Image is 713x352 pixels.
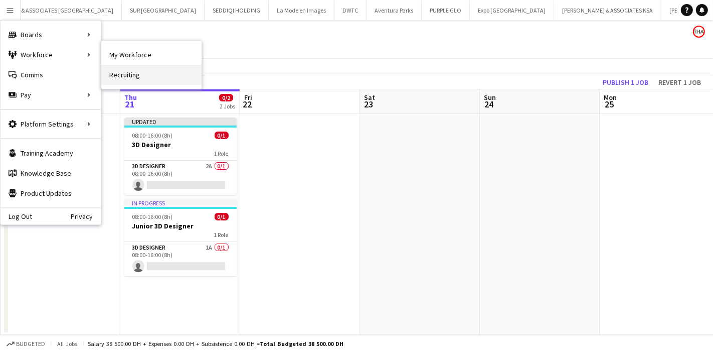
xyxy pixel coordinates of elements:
[484,93,496,102] span: Sun
[367,1,422,20] button: Aventura Parks
[364,93,375,102] span: Sat
[71,212,101,220] a: Privacy
[219,94,233,101] span: 0/2
[88,340,343,347] div: Salary 38 500.00 DH + Expenses 0.00 DH + Subsistence 0.00 DH =
[599,76,652,89] button: Publish 1 job
[602,98,617,110] span: 25
[604,93,617,102] span: Mon
[260,340,343,347] span: Total Budgeted 38 500.00 DH
[1,163,101,183] a: Knowledge Base
[470,1,554,20] button: Expo [GEOGRAPHIC_DATA]
[334,1,367,20] button: DWTC
[205,1,269,20] button: SEDDIQI HOLDING
[124,118,237,126] div: Updated
[654,76,705,89] button: Revert 1 job
[124,140,237,149] h3: 3D Designer
[214,231,229,239] span: 1 Role
[693,26,705,38] app-user-avatar: Enas Ahmed
[1,65,101,85] a: Comms
[101,45,202,65] a: My Workforce
[1,212,32,220] a: Log Out
[124,221,237,230] h3: Junior 3D Designer
[16,340,45,347] span: Budgeted
[422,1,470,20] button: PURPLE GLO
[1,114,101,134] div: Platform Settings
[132,213,173,220] span: 08:00-16:00 (8h)
[122,1,205,20] button: SUR [GEOGRAPHIC_DATA]
[269,1,334,20] button: La Mode en Images
[244,93,252,102] span: Fri
[123,98,137,110] span: 21
[124,242,237,276] app-card-role: 3D Designer1A0/108:00-16:00 (8h)
[124,199,237,207] div: In progress
[243,98,252,110] span: 22
[363,98,375,110] span: 23
[124,118,237,195] app-job-card: Updated08:00-16:00 (8h)0/13D Designer1 Role3D Designer2A0/108:00-16:00 (8h)
[215,132,229,139] span: 0/1
[124,199,237,276] app-job-card: In progress08:00-16:00 (8h)0/1Junior 3D Designer1 Role3D Designer1A0/108:00-16:00 (8h)
[124,93,137,102] span: Thu
[124,161,237,195] app-card-role: 3D Designer2A0/108:00-16:00 (8h)
[55,340,79,347] span: All jobs
[554,1,661,20] button: [PERSON_NAME] & ASSOCIATES KSA
[1,143,101,163] a: Training Academy
[482,98,496,110] span: 24
[132,132,173,139] span: 08:00-16:00 (8h)
[1,183,101,203] a: Product Updates
[214,150,229,157] span: 1 Role
[1,25,101,45] div: Boards
[215,213,229,220] span: 0/1
[101,65,202,85] a: Recruiting
[5,338,47,349] button: Budgeted
[220,102,235,110] div: 2 Jobs
[1,45,101,65] div: Workforce
[1,85,101,105] div: Pay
